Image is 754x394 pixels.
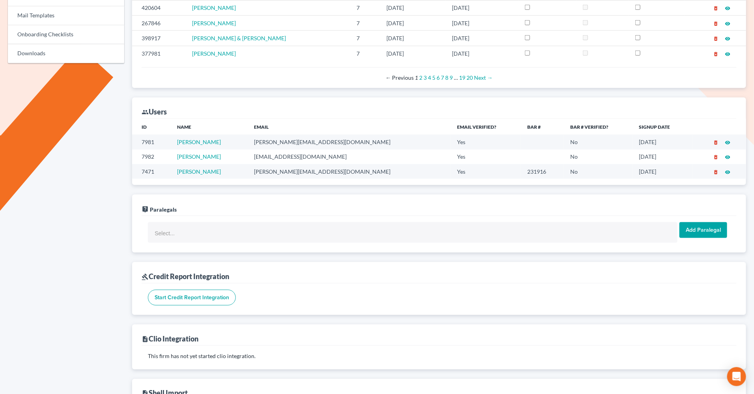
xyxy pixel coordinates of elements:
[725,50,730,57] a: visibility
[132,119,171,135] th: ID
[192,35,286,41] a: [PERSON_NAME] & [PERSON_NAME]
[437,74,440,81] a: Page 6
[148,74,730,82] div: Pagination
[8,25,124,44] a: Onboarding Checklists
[521,119,564,135] th: Bar #
[248,164,451,179] td: [PERSON_NAME][EMAIL_ADDRESS][DOMAIN_NAME]
[564,150,633,164] td: No
[171,119,248,135] th: Name
[450,74,453,81] a: Page 9
[713,154,719,160] i: delete_forever
[725,21,730,26] i: visibility
[142,272,229,281] div: Credit Report Integration
[446,74,449,81] a: Page 8
[192,50,236,57] a: [PERSON_NAME]
[351,0,381,15] td: 7
[713,6,719,11] i: delete_forever
[467,74,473,81] a: Page 20
[132,15,186,30] td: 267846
[451,164,521,179] td: Yes
[713,20,719,26] a: delete_forever
[142,336,149,343] i: description
[446,46,519,61] td: [DATE]
[433,74,436,81] a: Page 5
[454,74,458,81] span: …
[725,36,730,41] i: visibility
[142,334,198,343] div: Clio Integration
[177,139,221,145] a: [PERSON_NAME]
[150,206,177,213] span: Paralegals
[420,74,423,81] a: Page 2
[713,168,719,175] a: delete_forever
[451,150,521,164] td: Yes
[633,119,692,135] th: Signup Date
[248,150,451,164] td: [EMAIL_ADDRESS][DOMAIN_NAME]
[725,51,730,57] i: visibility
[459,74,466,81] a: Page 19
[564,164,633,179] td: No
[521,164,564,179] td: 231916
[380,15,445,30] td: [DATE]
[248,119,451,135] th: Email
[142,206,149,213] i: live_help
[132,164,171,179] td: 7471
[386,74,414,81] span: Previous page
[474,74,493,81] a: Next page
[725,153,730,160] a: visibility
[633,164,692,179] td: [DATE]
[725,20,730,26] a: visibility
[725,154,730,160] i: visibility
[351,15,381,30] td: 7
[132,0,186,15] td: 420604
[177,153,221,160] a: [PERSON_NAME]
[351,31,381,46] td: 7
[725,168,730,175] a: visibility
[713,21,719,26] i: delete_forever
[725,139,730,145] a: visibility
[142,273,149,280] i: gavel
[142,107,167,116] div: Users
[725,4,730,11] a: visibility
[713,4,719,11] a: delete_forever
[192,20,236,26] a: [PERSON_NAME]
[380,46,445,61] td: [DATE]
[633,135,692,149] td: [DATE]
[446,31,519,46] td: [DATE]
[713,50,719,57] a: delete_forever
[564,119,633,135] th: Bar # Verified?
[142,109,149,116] i: group
[725,35,730,41] a: visibility
[8,6,124,25] a: Mail Templates
[132,135,171,149] td: 7981
[713,153,719,160] a: delete_forever
[380,0,445,15] td: [DATE]
[713,169,719,175] i: delete_forever
[713,139,719,145] a: delete_forever
[725,140,730,145] i: visibility
[727,367,746,386] div: Open Intercom Messenger
[451,119,521,135] th: Email Verified?
[248,135,451,149] td: [PERSON_NAME][EMAIL_ADDRESS][DOMAIN_NAME]
[351,46,381,61] td: 7
[148,352,730,360] p: This firm has not yet started clio integration.
[415,74,418,81] em: Page 1
[725,169,730,175] i: visibility
[132,46,186,61] td: 377981
[192,4,236,11] a: [PERSON_NAME]
[713,36,719,41] i: delete_forever
[713,51,719,57] i: delete_forever
[177,168,221,175] a: [PERSON_NAME]
[424,74,427,81] a: Page 3
[713,140,719,145] i: delete_forever
[132,31,186,46] td: 398917
[446,15,519,30] td: [DATE]
[713,35,719,41] a: delete_forever
[132,150,171,164] td: 7982
[725,6,730,11] i: visibility
[8,44,124,63] a: Downloads
[380,31,445,46] td: [DATE]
